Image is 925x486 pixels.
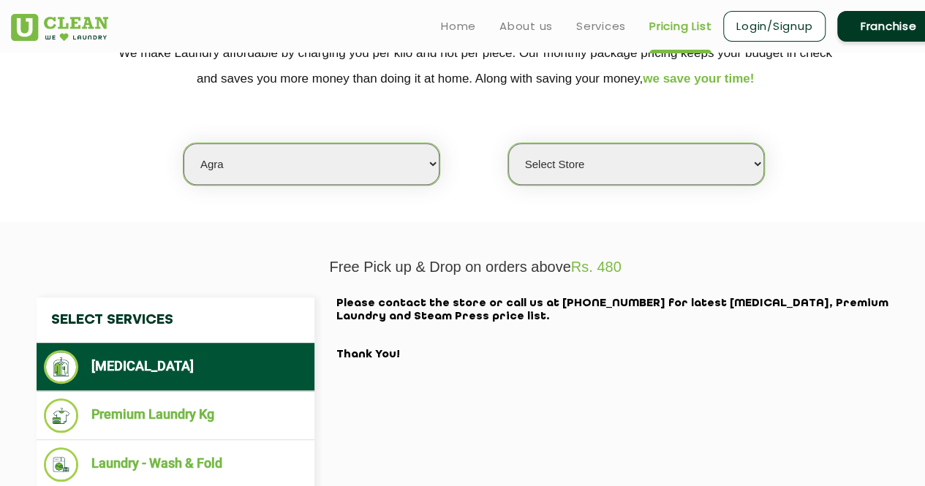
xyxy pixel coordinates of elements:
[499,18,553,35] a: About us
[571,259,622,275] span: Rs. 480
[643,72,754,86] span: we save your time!
[44,350,307,384] li: [MEDICAL_DATA]
[44,447,307,482] li: Laundry - Wash & Fold
[44,350,78,384] img: Dry Cleaning
[44,447,78,482] img: Laundry - Wash & Fold
[723,11,826,42] a: Login/Signup
[576,18,626,35] a: Services
[44,398,307,433] li: Premium Laundry Kg
[37,297,314,343] h4: Select Services
[441,18,476,35] a: Home
[336,297,914,362] h2: Please contact the store or call us at [PHONE_NUMBER] for latest [MEDICAL_DATA], Premium Laundry ...
[11,14,108,41] img: UClean Laundry and Dry Cleaning
[649,18,711,35] a: Pricing List
[44,398,78,433] img: Premium Laundry Kg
